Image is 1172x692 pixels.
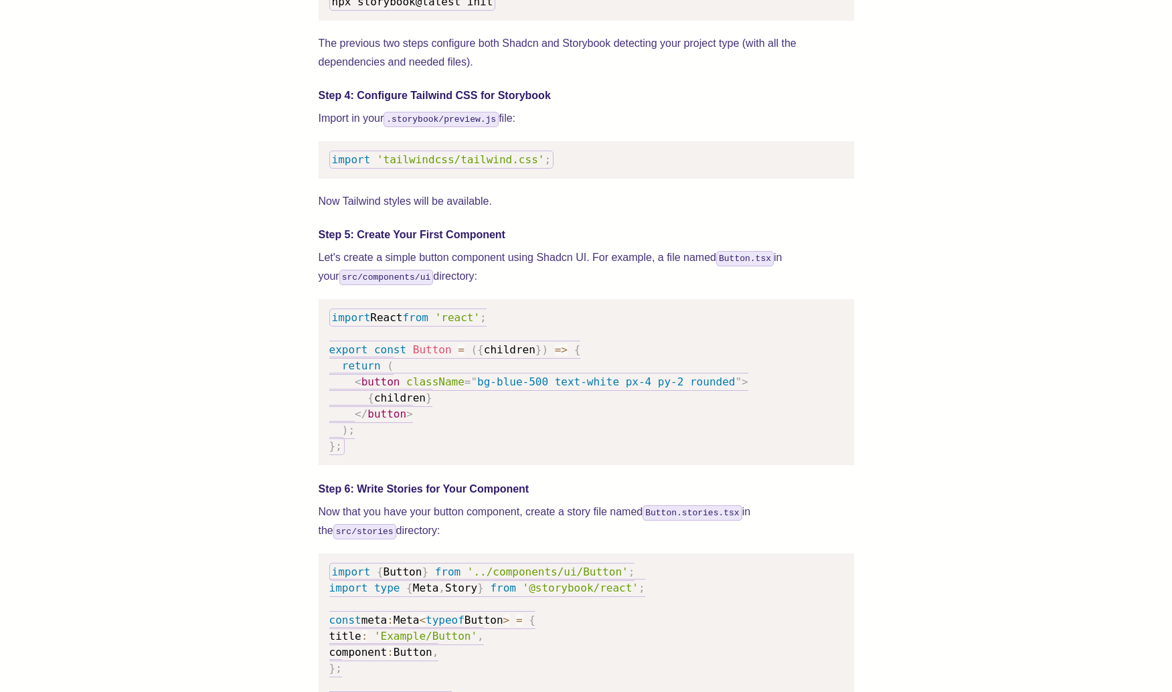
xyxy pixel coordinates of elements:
span: { [529,614,535,626]
span: Button [394,646,432,659]
span: { [574,343,581,356]
span: , [477,630,484,642]
span: children [484,343,535,356]
span: } [535,343,542,356]
span: React [370,311,402,324]
span: > [503,614,510,626]
span: } [329,662,336,675]
span: 'tailwindcss/tailwind.css' [377,153,544,166]
span: type [374,582,400,594]
span: return [342,359,381,372]
span: from [435,566,461,578]
span: typeof [426,614,465,626]
span: : [387,646,394,659]
p: The previous two steps configure both Shadcn and Storybook detecting your project type (with all ... [319,34,854,72]
code: src/stories [333,524,396,539]
span: } [422,566,428,578]
span: ) [541,343,548,356]
span: 'Example/Button' [374,630,477,642]
span: button [361,375,400,388]
span: '@storybook/react' [523,582,639,594]
span: : [361,630,368,642]
span: { [406,582,413,594]
span: 'react' [435,311,480,324]
span: import [332,153,371,166]
span: const [329,614,361,626]
span: => [555,343,568,356]
span: ( [387,359,394,372]
span: ; [480,311,487,324]
span: < [355,375,361,388]
span: : [387,614,394,626]
span: export [329,343,368,356]
span: component [329,646,388,659]
code: Button.tsx [716,251,774,266]
span: import [332,566,371,578]
span: ( [471,343,477,356]
span: { [367,392,374,404]
span: ; [639,582,645,594]
span: Button [465,614,503,626]
code: src/components/ui [339,270,434,285]
span: children [374,392,426,404]
span: = [458,343,465,356]
span: { [477,343,484,356]
span: , [438,582,445,594]
p: Let's create a simple button component using Shadcn UI. For example, a file named in your directory: [319,248,854,286]
span: Meta [394,614,420,626]
span: , [432,646,439,659]
span: } [477,582,484,594]
span: meta [361,614,388,626]
span: ; [629,566,635,578]
span: } [329,440,336,452]
span: className [406,375,465,388]
span: Story [445,582,477,594]
span: Meta [413,582,439,594]
span: '../components/ui/Button' [467,566,629,578]
span: import [332,311,371,324]
span: ; [335,662,342,675]
span: Button [413,343,452,356]
span: from [402,311,428,324]
span: ; [544,153,551,166]
span: import [329,582,368,594]
p: Import in your file: [319,109,854,128]
p: Now Tailwind styles will be available. [319,192,854,211]
span: " [735,375,742,388]
code: Button.stories.tsx [643,505,742,521]
span: { [377,566,384,578]
span: title [329,630,361,642]
p: Now that you have your button component, create a story file named in the directory: [319,503,854,540]
span: > [406,408,413,420]
span: bg-blue-500 text-white px-4 py-2 rounded [477,375,735,388]
span: ; [335,440,342,452]
span: Button [384,566,422,578]
span: const [374,343,406,356]
h4: Step 5: Create Your First Component [319,227,854,243]
h4: Step 6: Write Stories for Your Component [319,481,854,497]
span: </ [355,408,367,420]
h4: Step 4: Configure Tailwind CSS for Storybook [319,88,854,104]
span: = [516,614,523,626]
span: } [426,392,432,404]
span: > [742,375,748,388]
span: button [367,408,406,420]
span: from [490,582,516,594]
span: < [419,614,426,626]
span: = [465,375,471,388]
span: " [471,375,477,388]
span: ) [342,424,349,436]
code: .storybook/preview.js [384,112,499,127]
span: ; [348,424,355,436]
